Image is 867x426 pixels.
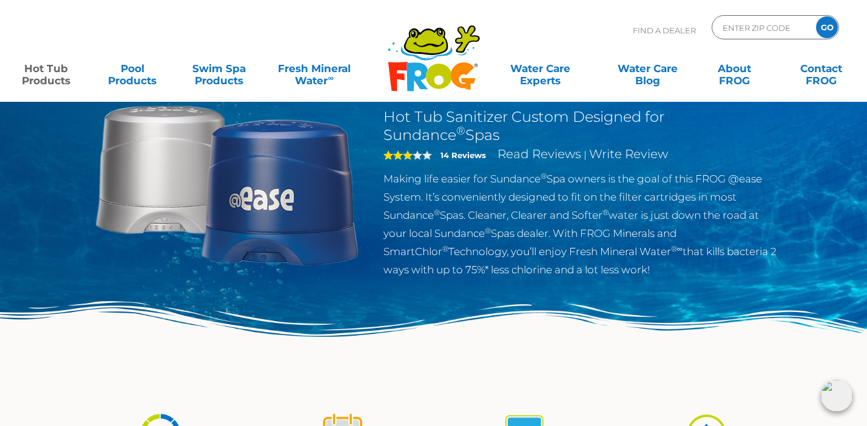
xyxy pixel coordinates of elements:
[383,108,780,144] h2: Hot Tub Sanitizer Custom Designed for Sundance Spas
[541,171,547,181] sup: ®
[12,56,79,81] a: Hot TubProducts
[589,147,668,161] a: Write Review
[383,150,413,160] span: 3
[584,149,587,161] span: |
[721,19,803,36] input: Zip Code Form
[456,124,465,138] sup: ®
[602,208,609,217] sup: ®
[99,56,166,81] a: PoolProducts
[701,56,768,81] a: AboutFROG
[821,380,852,411] img: openIcon
[485,226,491,235] sup: ®
[442,244,448,253] sup: ®
[88,43,366,321] img: Sundance-cartridges-2.png
[272,56,357,81] a: Fresh MineralWater∞
[434,208,440,217] sup: ®
[383,170,780,279] p: Making life easier for Sundance Spa owners is the goal of this FROG @ease System. It’s convenient...
[186,56,253,81] a: Swim SpaProducts
[485,56,595,81] a: Water CareExperts
[440,150,486,160] strong: 14 Reviews
[328,73,333,82] sup: ∞
[633,15,696,45] p: Find A Dealer
[788,56,855,81] a: ContactFROG
[671,244,683,253] sup: ®∞
[816,16,838,38] input: GO
[498,147,581,161] a: Read Reviews
[614,56,681,81] a: Water CareBlog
